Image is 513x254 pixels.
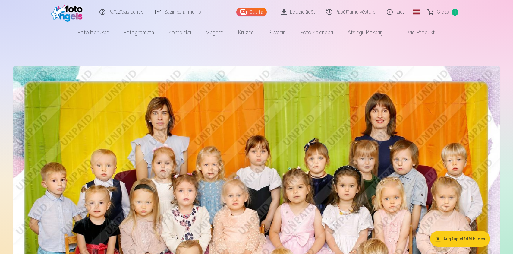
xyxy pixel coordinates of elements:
a: Krūzes [231,24,261,41]
a: Komplekti [161,24,198,41]
a: Galerija [236,8,267,16]
a: Magnēti [198,24,231,41]
a: Suvenīri [261,24,293,41]
a: Foto izdrukas [71,24,116,41]
button: Augšupielādēt bildes [430,231,490,247]
a: Fotogrāmata [116,24,161,41]
a: Atslēgu piekariņi [340,24,391,41]
a: Visi produkti [391,24,443,41]
img: /fa1 [51,2,86,22]
span: Grozs [437,8,449,16]
span: 1 [452,9,458,16]
a: Foto kalendāri [293,24,340,41]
